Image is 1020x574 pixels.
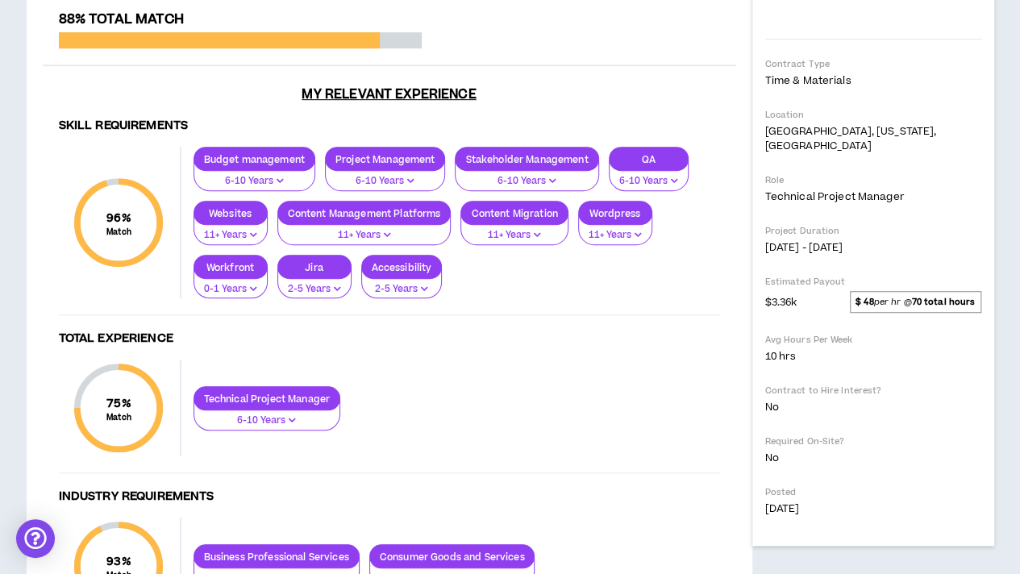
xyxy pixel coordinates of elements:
p: Accessibility [362,261,442,273]
p: Jira [278,261,351,273]
p: 6-10 Years [204,414,331,428]
button: 6-10 Years [194,400,341,430]
p: Stakeholder Management [456,153,597,165]
p: Content Management Platforms [278,207,451,219]
p: Posted [765,486,981,498]
h4: Total Experience [59,331,720,347]
button: 11+ Years [460,214,568,245]
p: Wordpress [579,207,652,219]
strong: 70 total hours [911,296,975,308]
button: 6-10 Years [455,160,598,191]
p: 10 hrs [765,349,981,364]
span: Technical Project Manager [765,189,905,204]
span: $3.36k [765,292,797,311]
p: Budget management [194,153,314,165]
p: [DATE] - [DATE] [765,240,981,255]
p: 6-10 Years [619,174,678,189]
p: 11+ Years [204,228,257,243]
p: 6-10 Years [335,174,435,189]
strong: $ 48 [856,296,873,308]
p: 11+ Years [589,228,642,243]
small: Match [106,227,131,238]
button: 11+ Years [578,214,652,245]
span: per hr @ [850,291,981,312]
h4: Industry Requirements [59,489,720,505]
span: 93 % [106,553,131,570]
p: 0-1 Years [204,282,257,297]
p: Time & Materials [765,73,981,88]
p: Content Migration [461,207,567,219]
p: Estimated Payout [765,276,981,288]
p: Websites [194,207,267,219]
p: Required On-Site? [765,435,981,447]
p: Role [765,174,981,186]
button: 6-10 Years [325,160,446,191]
p: Project Management [326,153,445,165]
button: 2-5 Years [361,268,443,299]
p: Business Professional Services [194,551,359,563]
p: Avg Hours Per Week [765,334,981,346]
h3: My Relevant Experience [43,86,736,102]
p: No [765,451,981,465]
button: 11+ Years [194,214,268,245]
p: Location [765,109,981,121]
p: 2-5 Years [372,282,432,297]
p: 6-10 Years [465,174,588,189]
p: QA [610,153,688,165]
p: [GEOGRAPHIC_DATA], [US_STATE], [GEOGRAPHIC_DATA] [765,124,981,153]
button: 11+ Years [277,214,452,245]
p: 2-5 Years [288,282,341,297]
p: 11+ Years [288,228,441,243]
h4: Skill Requirements [59,119,720,134]
p: Contract to Hire Interest? [765,385,981,397]
p: Workfront [194,261,267,273]
button: 6-10 Years [609,160,689,191]
button: 2-5 Years [277,268,352,299]
p: Project Duration [765,225,981,237]
span: 88% Total Match [59,10,184,29]
p: Consumer Goods and Services [370,551,535,563]
p: 11+ Years [471,228,557,243]
span: 75 % [106,395,131,412]
button: 6-10 Years [194,160,315,191]
p: No [765,400,981,414]
p: Contract Type [765,58,981,70]
div: Open Intercom Messenger [16,519,55,558]
p: Technical Project Manager [194,393,340,405]
button: 0-1 Years [194,268,268,299]
small: Match [106,412,131,423]
p: 6-10 Years [204,174,305,189]
p: [DATE] [765,501,981,516]
span: 96 % [106,210,131,227]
